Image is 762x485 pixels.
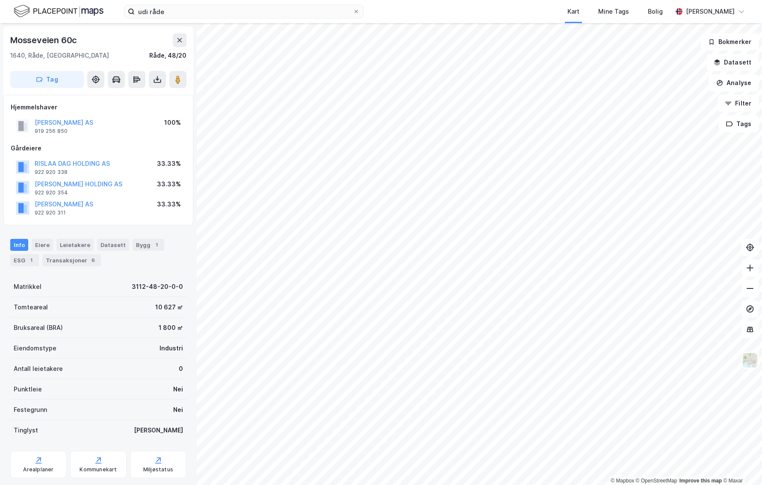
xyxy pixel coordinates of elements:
[14,405,47,415] div: Festegrunn
[35,169,68,176] div: 922 920 338
[159,323,183,333] div: 1 800 ㎡
[89,256,97,265] div: 6
[157,179,181,189] div: 33.33%
[719,115,759,132] button: Tags
[143,466,173,473] div: Miljøstatus
[149,50,186,61] div: Råde, 48/20
[14,384,42,394] div: Punktleie
[701,33,759,50] button: Bokmerker
[11,143,186,153] div: Gårdeiere
[132,282,183,292] div: 3112-48-20-0-0
[686,6,735,17] div: [PERSON_NAME]
[718,95,759,112] button: Filter
[14,323,63,333] div: Bruksareal (BRA)
[14,343,56,353] div: Eiendomstype
[611,478,634,484] a: Mapbox
[648,6,663,17] div: Bolig
[42,254,101,266] div: Transaksjoner
[11,102,186,112] div: Hjemmelshaver
[179,364,183,374] div: 0
[135,5,353,18] input: Søk på adresse, matrikkel, gårdeiere, leietakere eller personer
[742,352,758,368] img: Z
[35,209,66,216] div: 922 920 311
[159,343,183,353] div: Industri
[567,6,579,17] div: Kart
[157,159,181,169] div: 33.33%
[719,444,762,485] iframe: Chat Widget
[14,364,63,374] div: Antall leietakere
[80,466,117,473] div: Kommunekart
[32,239,53,251] div: Eiere
[14,4,103,19] img: logo.f888ab2527a4732fd821a326f86c7f29.svg
[706,54,759,71] button: Datasett
[56,239,94,251] div: Leietakere
[133,239,164,251] div: Bygg
[157,199,181,209] div: 33.33%
[10,33,79,47] div: Mosseveien 60c
[134,425,183,435] div: [PERSON_NAME]
[14,425,38,435] div: Tinglyst
[173,384,183,394] div: Nei
[10,71,84,88] button: Tag
[35,189,68,196] div: 922 920 354
[27,256,35,265] div: 1
[97,239,129,251] div: Datasett
[598,6,629,17] div: Mine Tags
[679,478,722,484] a: Improve this map
[14,302,48,312] div: Tomteareal
[636,478,677,484] a: OpenStreetMap
[23,466,53,473] div: Arealplaner
[14,282,41,292] div: Matrikkel
[709,74,759,91] button: Analyse
[173,405,183,415] div: Nei
[719,444,762,485] div: Kontrollprogram for chat
[164,118,181,128] div: 100%
[10,50,109,61] div: 1640, Råde, [GEOGRAPHIC_DATA]
[10,239,28,251] div: Info
[35,128,68,135] div: 919 256 850
[152,241,161,249] div: 1
[10,254,39,266] div: ESG
[155,302,183,312] div: 10 627 ㎡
